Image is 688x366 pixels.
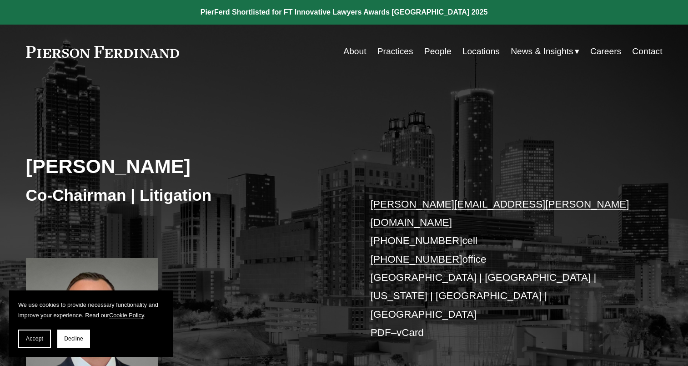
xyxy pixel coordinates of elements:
[424,43,452,60] a: People
[64,335,83,342] span: Decline
[109,312,144,319] a: Cookie Policy
[371,254,462,265] a: [PHONE_NUMBER]
[26,335,43,342] span: Accept
[371,198,629,228] a: [PERSON_NAME][EMAIL_ADDRESS][PERSON_NAME][DOMAIN_NAME]
[18,330,51,348] button: Accept
[632,43,662,60] a: Contact
[343,43,366,60] a: About
[511,43,579,60] a: folder dropdown
[590,43,621,60] a: Careers
[371,235,462,246] a: [PHONE_NUMBER]
[377,43,413,60] a: Practices
[397,327,424,338] a: vCard
[26,185,344,205] h3: Co-Chairman | Litigation
[462,43,500,60] a: Locations
[511,44,573,60] span: News & Insights
[26,154,344,178] h2: [PERSON_NAME]
[9,290,173,357] section: Cookie banner
[371,327,391,338] a: PDF
[57,330,90,348] button: Decline
[18,300,164,320] p: We use cookies to provide necessary functionality and improve your experience. Read our .
[371,195,636,342] p: cell office [GEOGRAPHIC_DATA] | [GEOGRAPHIC_DATA] | [US_STATE] | [GEOGRAPHIC_DATA] | [GEOGRAPHIC_...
